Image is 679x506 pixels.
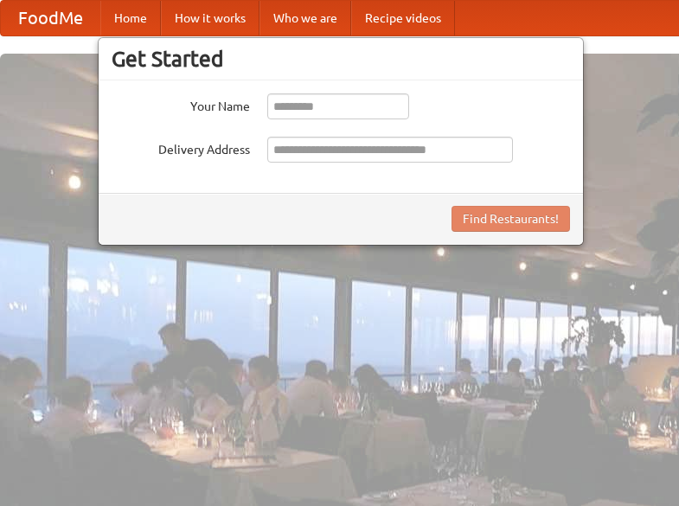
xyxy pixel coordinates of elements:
[100,1,161,35] a: Home
[452,206,570,232] button: Find Restaurants!
[259,1,351,35] a: Who we are
[161,1,259,35] a: How it works
[112,93,250,115] label: Your Name
[112,137,250,158] label: Delivery Address
[1,1,100,35] a: FoodMe
[351,1,455,35] a: Recipe videos
[112,46,570,72] h3: Get Started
